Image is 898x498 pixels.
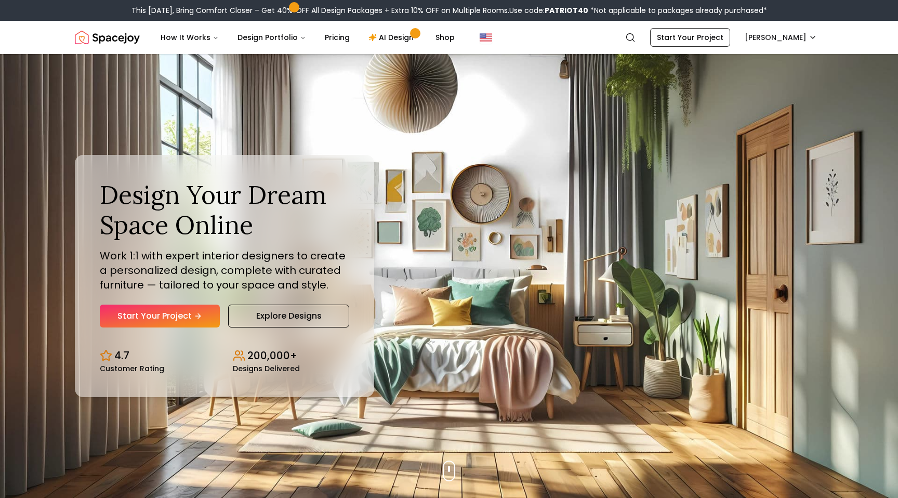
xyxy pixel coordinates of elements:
[75,27,140,48] a: Spacejoy
[131,5,767,16] div: This [DATE], Bring Comfort Closer – Get 40% OFF All Design Packages + Extra 10% OFF on Multiple R...
[247,348,297,363] p: 200,000+
[316,27,358,48] a: Pricing
[114,348,129,363] p: 4.7
[427,27,463,48] a: Shop
[650,28,730,47] a: Start Your Project
[233,365,300,372] small: Designs Delivered
[100,248,349,292] p: Work 1:1 with expert interior designers to create a personalized design, complete with curated fu...
[152,27,227,48] button: How It Works
[545,5,588,16] b: PATRIOT40
[152,27,463,48] nav: Main
[738,28,823,47] button: [PERSON_NAME]
[75,21,823,54] nav: Global
[100,305,220,327] a: Start Your Project
[100,180,349,240] h1: Design Your Dream Space Online
[228,305,349,327] a: Explore Designs
[75,27,140,48] img: Spacejoy Logo
[588,5,767,16] span: *Not applicable to packages already purchased*
[360,27,425,48] a: AI Design
[480,31,492,44] img: United States
[509,5,588,16] span: Use code:
[229,27,314,48] button: Design Portfolio
[100,365,164,372] small: Customer Rating
[100,340,349,372] div: Design stats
